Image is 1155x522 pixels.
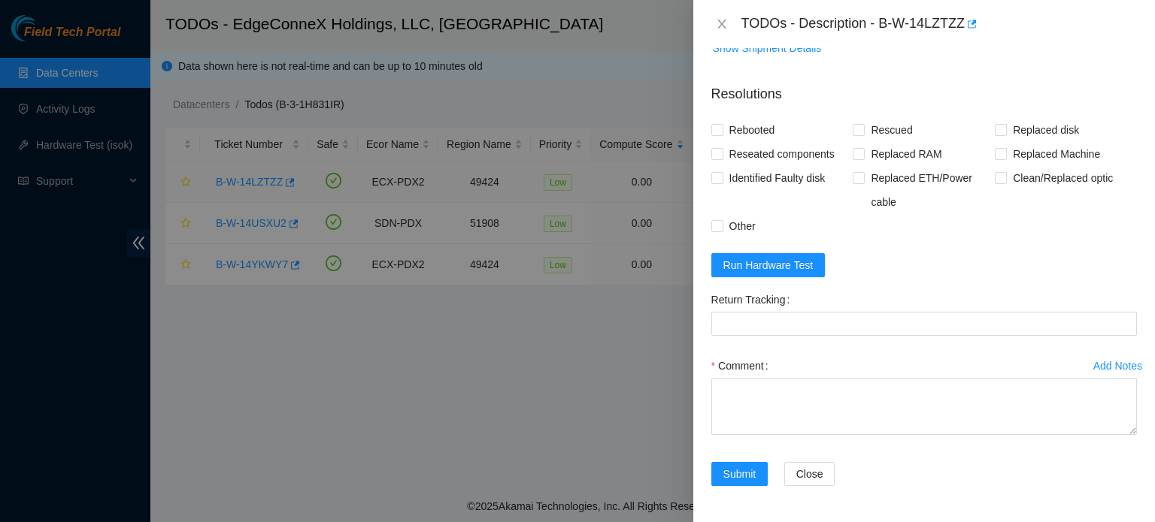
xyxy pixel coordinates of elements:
[865,142,947,166] span: Replaced RAM
[723,166,832,190] span: Identified Faulty disk
[713,40,822,56] span: Show Shipment Details
[711,17,732,32] button: Close
[712,36,823,60] button: Show Shipment Details
[716,18,728,30] span: close
[865,166,995,214] span: Replaced ETH/Power cable
[1007,118,1085,142] span: Replaced disk
[711,312,1137,336] input: Return Tracking
[1093,354,1143,378] button: Add Notes
[865,118,918,142] span: Rescued
[723,142,841,166] span: Reseated components
[784,462,835,486] button: Close
[741,12,1137,36] div: TODOs - Description - B-W-14LZTZZ
[711,378,1137,435] textarea: Comment
[723,118,781,142] span: Rebooted
[1093,361,1142,371] div: Add Notes
[711,253,826,277] button: Run Hardware Test
[711,72,1137,104] p: Resolutions
[723,257,814,273] span: Run Hardware Test
[723,214,762,238] span: Other
[711,354,775,378] label: Comment
[711,462,768,486] button: Submit
[711,288,796,312] label: Return Tracking
[1007,166,1119,190] span: Clean/Replaced optic
[723,466,756,482] span: Submit
[796,466,823,482] span: Close
[1007,142,1106,166] span: Replaced Machine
